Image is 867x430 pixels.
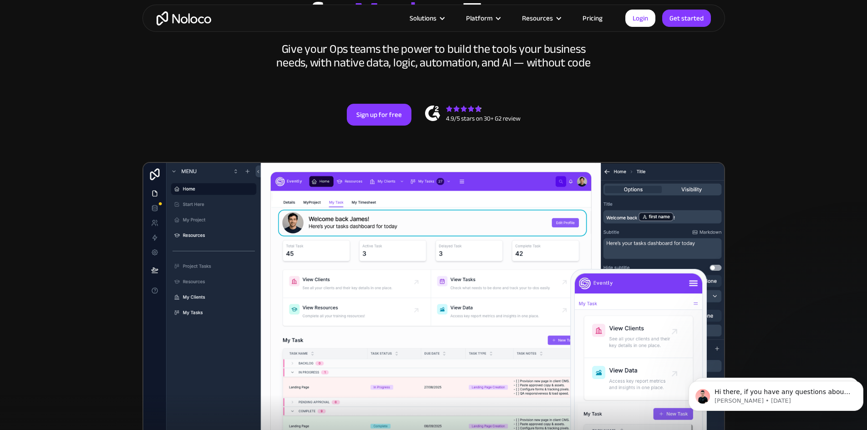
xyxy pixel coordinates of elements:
div: Solutions [398,12,455,24]
div: Solutions [410,12,436,24]
a: Pricing [571,12,614,24]
a: Sign up for free [347,104,411,126]
div: Platform [466,12,492,24]
a: home [157,11,211,25]
a: Login [625,10,655,27]
div: Give your Ops teams the power to build the tools your business needs, with native data, logic, au... [274,42,593,70]
a: Get started [662,10,711,27]
div: Platform [455,12,511,24]
iframe: Intercom notifications message [685,362,867,425]
div: Resources [522,12,553,24]
div: Resources [511,12,571,24]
